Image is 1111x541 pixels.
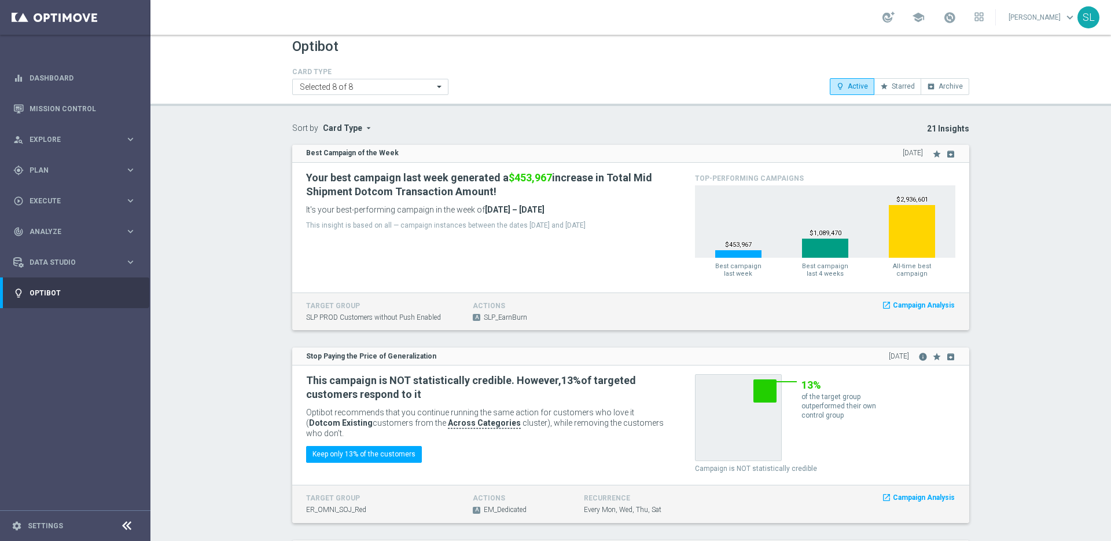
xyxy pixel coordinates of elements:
[12,521,22,531] i: settings
[13,226,24,237] i: track_changes
[13,226,125,237] div: Analyze
[802,262,848,277] span: Best campaign last 4 weeks
[509,171,552,184] span: $453,967
[943,144,955,159] button: archive
[903,148,923,158] span: [DATE]
[889,352,909,361] span: [DATE]
[939,82,963,90] span: Archive
[13,135,137,144] button: person_search Explore keyboard_arrow_right
[1064,11,1076,24] span: keyboard_arrow_down
[932,352,941,361] i: star
[929,347,941,361] button: star
[13,257,125,268] div: Data Studio
[927,82,935,90] i: archive
[13,166,137,175] button: gps_fixed Plan keyboard_arrow_right
[889,262,935,277] span: All-time best campaign
[125,257,136,268] i: keyboard_arrow_right
[13,196,125,206] div: Execute
[13,196,137,206] button: play_circle_outline Execute keyboard_arrow_right
[292,79,448,95] ng-select: Anomaly Detection, Best Campaign of the Week, Expand Insignificant Stream, Focus Campaign on Best...
[932,149,941,159] i: star
[448,418,521,427] b: Across Categories
[306,418,664,438] span: cluster), while removing the customers who don’t.
[30,63,136,93] a: Dashboard
[882,493,891,503] i: launch
[306,494,455,502] h4: target group
[323,123,373,133] button: Card Type arrow_drop_down
[473,494,566,502] h4: actions
[306,408,634,427] span: Optibot recommends that you continue running the same action for customers who love it ( customer...
[306,352,436,360] strong: Stop Paying the Price of Generalization
[125,165,136,176] i: keyboard_arrow_right
[13,258,137,267] button: Data Studio keyboard_arrow_right
[932,144,941,159] button: star
[13,74,137,83] button: equalizer Dashboard
[946,149,955,159] i: archive
[893,493,955,503] span: Campaign Analysis
[306,374,669,401] h2: This campaign is NOT statistically credible. However, of targeted customers respond to it
[323,123,362,133] span: Card Type
[30,198,125,204] span: Execute
[485,205,545,214] b: [DATE] – [DATE]
[484,505,527,515] span: EM_Dedicated
[13,73,24,83] i: equalizer
[725,241,752,248] text: $453,967
[695,464,955,473] p: Campaign is NOT statistically credible
[306,204,669,215] p: It's your best-performing campaign in the week of
[306,505,366,515] span: ER_OMNI_SOJ_Red
[306,446,422,462] button: Keep only 13% of the customers
[13,165,24,176] i: gps_fixed
[918,352,928,361] i: info
[836,82,844,90] i: lightbulb_outline
[125,134,136,145] i: keyboard_arrow_right
[30,136,125,143] span: Explore
[292,123,318,133] label: Sort by
[880,82,888,90] i: star
[882,301,891,310] i: launch
[28,522,63,529] a: Settings
[1007,9,1077,26] a: [PERSON_NAME]keyboard_arrow_down
[13,104,137,114] button: Mission Control
[306,302,455,310] h4: target group
[584,494,678,502] h4: recurrence
[13,227,137,236] button: track_changes Analyze keyboard_arrow_right
[30,228,125,235] span: Analyze
[946,352,955,361] i: archive
[30,277,136,308] a: Optibot
[848,82,868,90] span: Active
[584,505,661,515] span: Every Mon, Wed, Thu, Sat
[30,93,136,124] a: Mission Control
[13,63,136,93] div: Dashboard
[13,93,136,124] div: Mission Control
[715,262,761,277] span: Best campaign last week
[125,195,136,206] i: keyboard_arrow_right
[801,378,882,392] h2: 13%
[306,171,669,199] h2: Your best campaign last week generated a increase in Total Mid Shipment Dotcom Transaction Amount!
[306,221,678,230] p: This insight is based on all — campaign instances between the dates [DATE] and [DATE]
[292,38,339,55] h1: Optibot
[943,347,955,361] button: archive
[297,82,356,92] span: Selected 8 of 8
[466,123,969,134] p: 21 Insights
[896,196,928,203] text: $2,936,601
[125,226,136,237] i: keyboard_arrow_right
[13,134,125,145] div: Explore
[364,123,373,133] i: arrow_drop_down
[13,288,24,298] i: lightbulb
[13,165,125,176] div: Plan
[30,259,125,266] span: Data Studio
[13,196,24,206] i: play_circle_outline
[473,314,480,321] span: A
[893,301,955,310] span: Campaign Analysis
[561,374,581,386] b: 13%
[306,313,441,323] span: SLP PROD Customers without Push Enabled
[13,288,137,298] button: lightbulb Optibot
